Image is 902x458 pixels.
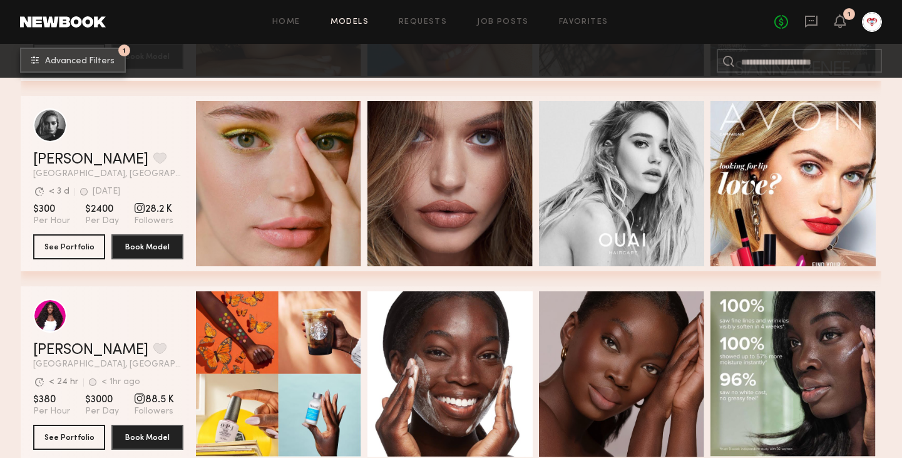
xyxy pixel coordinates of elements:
button: Book Model [111,234,183,259]
button: 1Advanced Filters [20,48,126,73]
div: < 3 d [49,187,69,196]
span: Per Day [85,406,119,417]
button: See Portfolio [33,234,105,259]
span: $3000 [85,393,119,406]
button: See Portfolio [33,425,105,450]
a: [PERSON_NAME] [33,152,148,167]
div: < 1hr ago [101,378,140,387]
div: 1 [848,11,851,18]
a: Models [331,18,369,26]
span: Per Hour [33,406,70,417]
a: Favorites [559,18,608,26]
div: [DATE] [93,187,120,196]
span: $2400 [85,203,119,216]
a: Requests [399,18,447,26]
a: Home [272,18,300,26]
span: Per Day [85,216,119,227]
span: 88.5 K [134,393,174,406]
span: $380 [33,393,70,406]
span: $300 [33,203,70,216]
a: Job Posts [477,18,529,26]
div: < 24 hr [49,378,78,387]
span: 1 [123,48,126,53]
span: Advanced Filters [45,57,115,66]
span: [GEOGRAPHIC_DATA], [GEOGRAPHIC_DATA] [33,360,183,369]
span: 28.2 K [134,203,173,216]
span: Followers [134,216,173,227]
span: [GEOGRAPHIC_DATA], [GEOGRAPHIC_DATA] [33,170,183,179]
span: Per Hour [33,216,70,227]
button: Book Model [111,425,183,450]
a: [PERSON_NAME] [33,343,148,358]
span: Followers [134,406,174,417]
